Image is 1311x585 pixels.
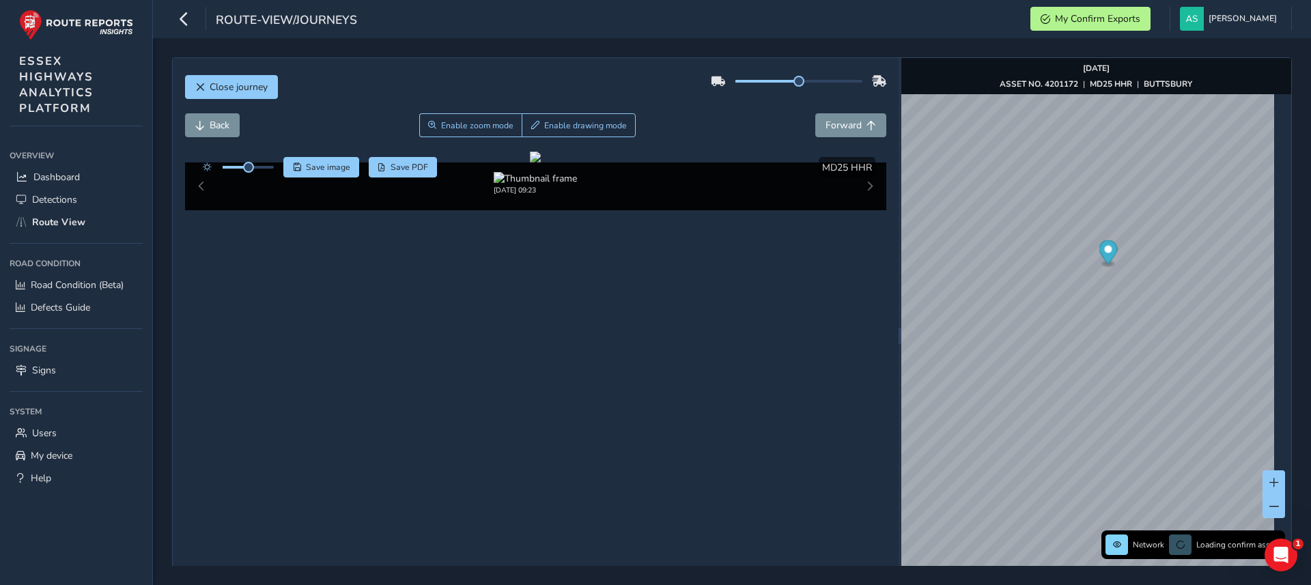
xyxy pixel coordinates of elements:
div: | | [1000,79,1192,89]
span: route-view/journeys [216,12,357,31]
span: Network [1133,539,1164,550]
span: ESSEX HIGHWAYS ANALYTICS PLATFORM [19,53,94,116]
strong: MD25 HHR [1090,79,1132,89]
span: Defects Guide [31,301,90,314]
div: [DATE] 09:23 [494,185,577,195]
button: My Confirm Exports [1030,7,1151,31]
span: Forward [826,119,862,132]
span: Signs [32,364,56,377]
strong: BUTTSBURY [1144,79,1192,89]
div: Road Condition [10,253,143,274]
span: My Confirm Exports [1055,12,1140,25]
span: Back [210,119,229,132]
img: rr logo [19,10,133,40]
span: Save image [306,162,350,173]
div: Signage [10,339,143,359]
span: Route View [32,216,85,229]
strong: [DATE] [1083,63,1110,74]
span: Road Condition (Beta) [31,279,124,291]
button: PDF [369,157,438,177]
span: Enable drawing mode [544,120,627,131]
span: MD25 HHR [822,161,872,174]
span: [PERSON_NAME] [1209,7,1277,31]
a: Signs [10,359,143,382]
span: Loading confirm assets [1196,539,1281,550]
a: Route View [10,211,143,233]
span: My device [31,449,72,462]
span: Dashboard [33,171,80,184]
button: Save [283,157,359,177]
button: Back [185,113,240,137]
div: System [10,401,143,422]
button: Zoom [419,113,522,137]
button: [PERSON_NAME] [1180,7,1282,31]
img: diamond-layout [1180,7,1204,31]
a: Road Condition (Beta) [10,274,143,296]
a: My device [10,444,143,467]
span: Enable zoom mode [441,120,513,131]
iframe: Intercom live chat [1265,539,1297,571]
div: Overview [10,145,143,166]
strong: ASSET NO. 4201172 [1000,79,1078,89]
img: Thumbnail frame [494,172,577,185]
button: Draw [522,113,636,137]
span: Save PDF [391,162,428,173]
a: Defects Guide [10,296,143,319]
span: 1 [1293,539,1303,550]
div: Map marker [1099,240,1117,268]
span: Help [31,472,51,485]
a: Help [10,467,143,489]
span: Users [32,427,57,440]
a: Dashboard [10,166,143,188]
a: Users [10,422,143,444]
span: Detections [32,193,77,206]
a: Detections [10,188,143,211]
button: Forward [815,113,886,137]
span: Close journey [210,81,268,94]
button: Close journey [185,75,278,99]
